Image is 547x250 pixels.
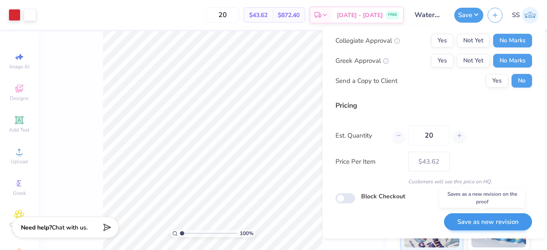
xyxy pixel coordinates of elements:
span: SS [512,10,520,20]
span: Add Text [9,126,29,133]
img: Sonia Seth [522,7,538,24]
span: Image AI [9,63,29,70]
span: $43.62 [249,11,268,20]
div: Pricing [335,100,532,111]
label: Block Checkout [361,192,405,201]
span: Designs [10,95,29,102]
button: No [512,74,532,88]
span: Upload [11,158,28,165]
strong: Need help? [21,224,52,232]
div: Saves as a new revision on the proof [439,188,525,208]
span: Greek [13,190,26,197]
button: Not Yet [457,34,490,47]
span: Chat with us. [52,224,88,232]
a: SS [512,7,538,24]
span: $872.40 [278,11,300,20]
div: Customers will see this price on HQ. [335,178,532,185]
button: Save as new revision [444,213,532,230]
button: Not Yet [457,54,490,68]
div: Send a Copy to Client [335,76,397,85]
div: Greek Approval [335,56,389,65]
div: Collegiate Approval [335,35,400,45]
span: [DATE] - [DATE] [337,11,383,20]
input: Untitled Design [408,6,450,24]
span: 100 % [240,229,253,237]
label: Price Per Item [335,156,402,166]
span: Clipart & logos [4,221,34,235]
input: – – [206,7,239,23]
button: Yes [431,54,453,68]
button: Yes [431,34,453,47]
button: No Marks [493,34,532,47]
button: Yes [486,74,508,88]
button: No Marks [493,54,532,68]
span: FREE [388,12,397,18]
button: Save [454,8,483,23]
input: – – [408,126,450,145]
label: Est. Quantity [335,130,386,140]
